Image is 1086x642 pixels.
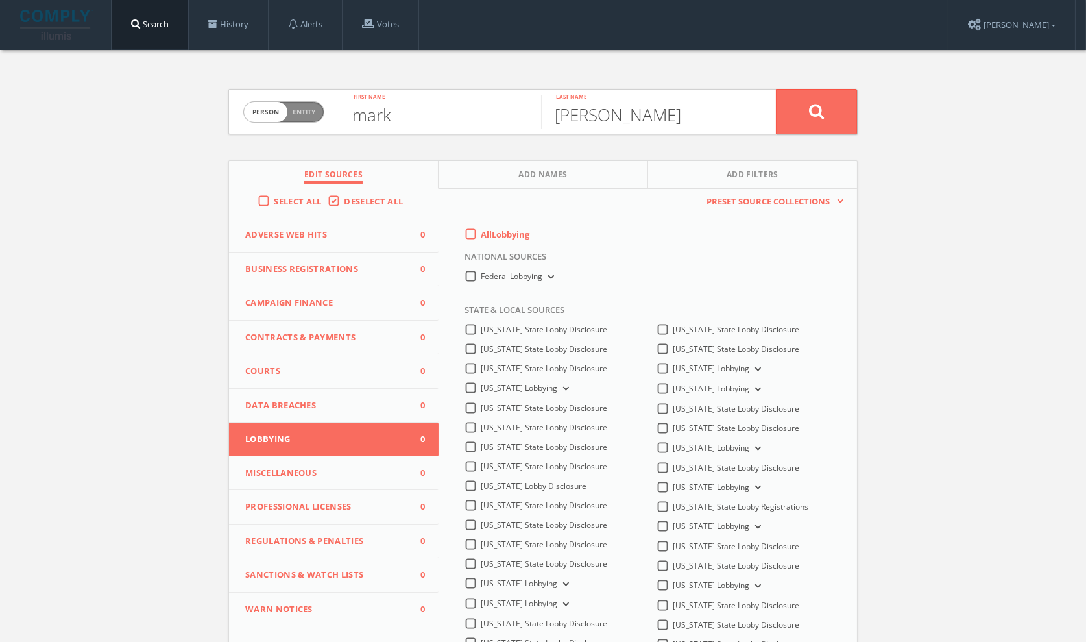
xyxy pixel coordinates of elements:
[406,331,426,344] span: 0
[481,598,557,609] span: [US_STATE] Lobbying
[749,521,764,533] button: [US_STATE] Lobbying
[406,603,426,616] span: 0
[406,500,426,513] span: 0
[344,195,404,207] span: Deselect All
[20,10,93,40] img: illumis
[673,560,799,571] span: [US_STATE] State Lobby Disclosure
[229,456,439,491] button: Miscellaneous0
[245,500,406,513] span: Professional Licenses
[749,384,764,395] button: [US_STATE] Lobbying
[673,363,749,374] span: [US_STATE] Lobbying
[673,423,799,434] span: [US_STATE] State Lobby Disclosure
[406,569,426,582] span: 0
[673,600,799,611] span: [US_STATE] State Lobby Disclosure
[439,161,648,189] button: Add Names
[229,354,439,389] button: Courts0
[406,365,426,378] span: 0
[481,271,542,282] span: Federal Lobbying
[245,331,406,344] span: Contracts & Payments
[749,443,764,454] button: [US_STATE] Lobbying
[673,521,749,532] span: [US_STATE] Lobbying
[245,228,406,241] span: Adverse Web Hits
[245,297,406,310] span: Campaign Finance
[673,501,808,512] span: [US_STATE] State Lobby Registrations
[406,263,426,276] span: 0
[700,195,844,208] button: Preset Source Collections
[481,382,557,393] span: [US_STATE] Lobbying
[557,578,572,590] button: [US_STATE] Lobbying
[245,569,406,582] span: Sanctions & Watch Lists
[673,403,799,414] span: [US_STATE] State Lobby Disclosure
[245,263,406,276] span: Business Registrations
[481,461,607,472] span: [US_STATE] State Lobby Disclosure
[481,539,607,550] span: [US_STATE] State Lobby Disclosure
[304,169,363,184] span: Edit Sources
[406,467,426,480] span: 0
[749,482,764,493] button: [US_STATE] Lobbying
[519,169,568,184] span: Add Names
[727,169,778,184] span: Add Filters
[229,286,439,321] button: Campaign Finance0
[481,402,607,414] span: [US_STATE] State Lobby Disclosure
[455,251,546,270] span: National Sources
[648,161,857,189] button: Add Filters
[406,399,426,412] span: 0
[481,441,607,452] span: [US_STATE] State Lobby Disclosure
[673,619,799,630] span: [US_STATE] State Lobby Disclosure
[244,102,287,122] span: person
[229,321,439,355] button: Contracts & Payments0
[229,389,439,423] button: Data Breaches0
[673,343,799,354] span: [US_STATE] State Lobby Disclosure
[406,297,426,310] span: 0
[229,490,439,525] button: Professional Licenses0
[673,482,749,493] span: [US_STATE] Lobbying
[673,541,799,552] span: [US_STATE] State Lobby Disclosure
[229,593,439,626] button: WARN Notices0
[481,500,607,511] span: [US_STATE] State Lobby Disclosure
[673,324,799,335] span: [US_STATE] State Lobby Disclosure
[406,228,426,241] span: 0
[481,363,607,374] span: [US_STATE] State Lobby Disclosure
[673,442,749,453] span: [US_STATE] Lobbying
[557,599,572,610] button: [US_STATE] Lobbying
[229,161,439,189] button: Edit Sources
[274,195,321,207] span: Select All
[293,107,315,117] span: Entity
[481,324,607,335] span: [US_STATE] State Lobby Disclosure
[245,433,406,446] span: Lobbying
[481,558,607,569] span: [US_STATE] State Lobby Disclosure
[481,228,529,240] span: All Lobbying
[481,343,607,354] span: [US_STATE] State Lobby Disclosure
[406,535,426,548] span: 0
[673,580,749,591] span: [US_STATE] Lobbying
[481,519,607,530] span: [US_STATE] State Lobby Disclosure
[481,422,607,433] span: [US_STATE] State Lobby Disclosure
[229,423,439,456] button: Lobbying0
[245,365,406,378] span: Courts
[542,271,557,283] button: Federal Lobbying
[229,525,439,559] button: Regulations & Penalties0
[229,253,439,287] button: Business Registrations0
[245,535,406,548] span: Regulations & Penalties
[406,433,426,446] span: 0
[673,462,799,473] span: [US_STATE] State Lobby Disclosure
[455,304,564,323] span: State & Local Sources
[229,218,439,253] button: Adverse Web Hits0
[245,603,406,616] span: WARN Notices
[481,480,586,491] span: [US_STATE] Lobby Disclosure
[700,195,836,208] span: Preset Source Collections
[481,578,557,589] span: [US_STATE] Lobbying
[557,383,572,395] button: [US_STATE] Lobbying
[673,383,749,394] span: [US_STATE] Lobbying
[749,580,764,592] button: [US_STATE] Lobbying
[245,399,406,412] span: Data Breaches
[229,558,439,593] button: Sanctions & Watch Lists0
[245,467,406,480] span: Miscellaneous
[749,364,764,375] button: [US_STATE] Lobbying
[481,618,607,629] span: [US_STATE] State Lobby Disclosure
